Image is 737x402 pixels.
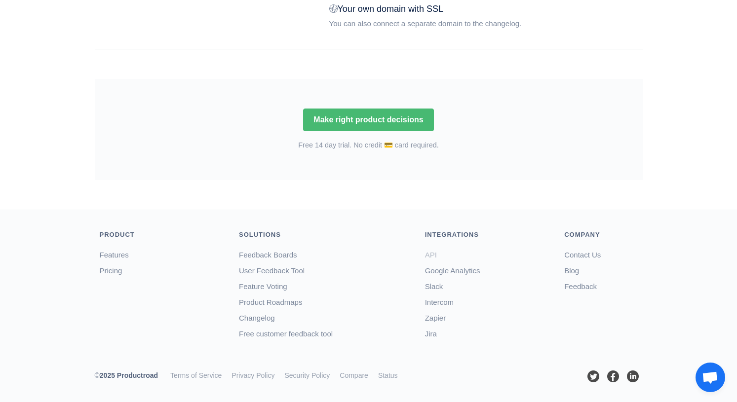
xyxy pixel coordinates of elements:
[284,371,330,379] a: Security Policy
[378,371,398,379] a: Status
[425,329,437,338] a: Jira
[564,230,642,240] div: Company
[425,266,480,275] a: Google Analytics
[100,266,122,275] a: Pricing
[239,329,333,338] a: Free customer feedback tool
[239,298,302,306] a: Product Roadmaps
[232,371,274,379] a: Privacy Policy
[100,371,158,379] span: 2025 Productroad
[303,109,433,131] a: Make right product decisions
[625,372,640,380] a: Productroad LinkedIn
[564,266,579,275] a: Blog
[329,18,643,30] div: You can also connect a separate domain to the changelog.
[100,230,225,240] div: Product
[239,230,410,240] div: Solutions
[586,372,601,380] a: Productroad Twitter
[425,230,550,240] div: Integrations
[239,266,305,275] a: User Feedback Tool
[425,251,437,259] a: API
[95,140,643,151] div: Free 14 day trial. No credit 💳 card required.
[340,371,368,379] a: Compare
[425,298,454,306] a: Intercom
[425,314,446,322] a: Zapier
[564,251,601,259] a: Contact Us
[425,282,443,291] a: Slack
[606,372,621,380] a: Productroad Facebook
[696,363,725,392] a: Open chat
[586,369,601,384] img: Productroad Twitter
[564,282,597,291] a: Feedback
[625,369,640,384] img: Productroad LinkedIn
[239,282,287,291] a: Feature Voting
[100,251,129,259] a: Features
[95,370,166,383] div: ©
[239,251,297,259] a: Feedback Boards
[606,369,621,384] img: Productroad Facebook
[329,2,643,16] div: Your own domain with SSL
[170,371,222,379] a: Terms of Service
[239,314,275,322] a: Changelog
